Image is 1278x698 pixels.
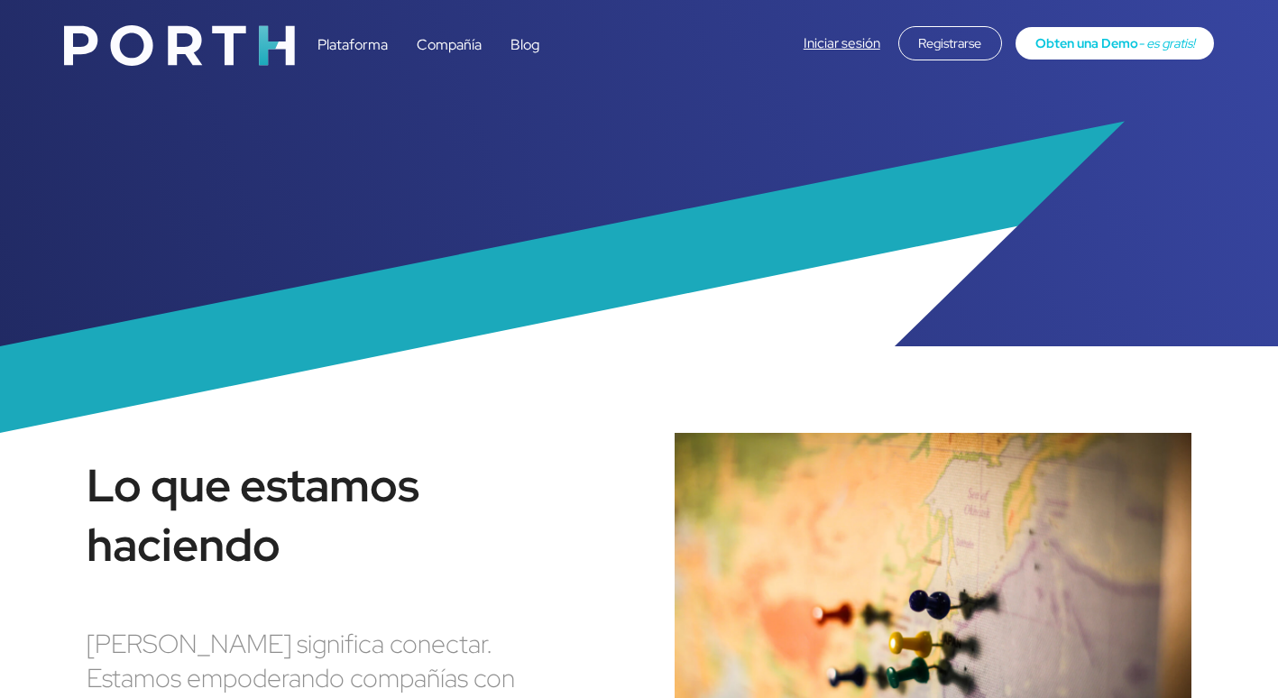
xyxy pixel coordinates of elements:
a: Iniciar sesión [804,34,880,52]
a: Registrarse [898,33,1002,52]
div: Registrarse [898,26,1002,60]
a: Compañía [417,35,482,54]
span: Obten una Demo [1035,34,1138,51]
a: Plataforma [317,35,388,54]
a: Obten una Demo- es gratis! [1016,27,1214,60]
div: [PERSON_NAME] significa conectar. [87,627,604,661]
a: Blog [510,35,539,54]
span: - es gratis! [1138,34,1195,51]
div: Lo que estamos haciendo [87,455,604,574]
